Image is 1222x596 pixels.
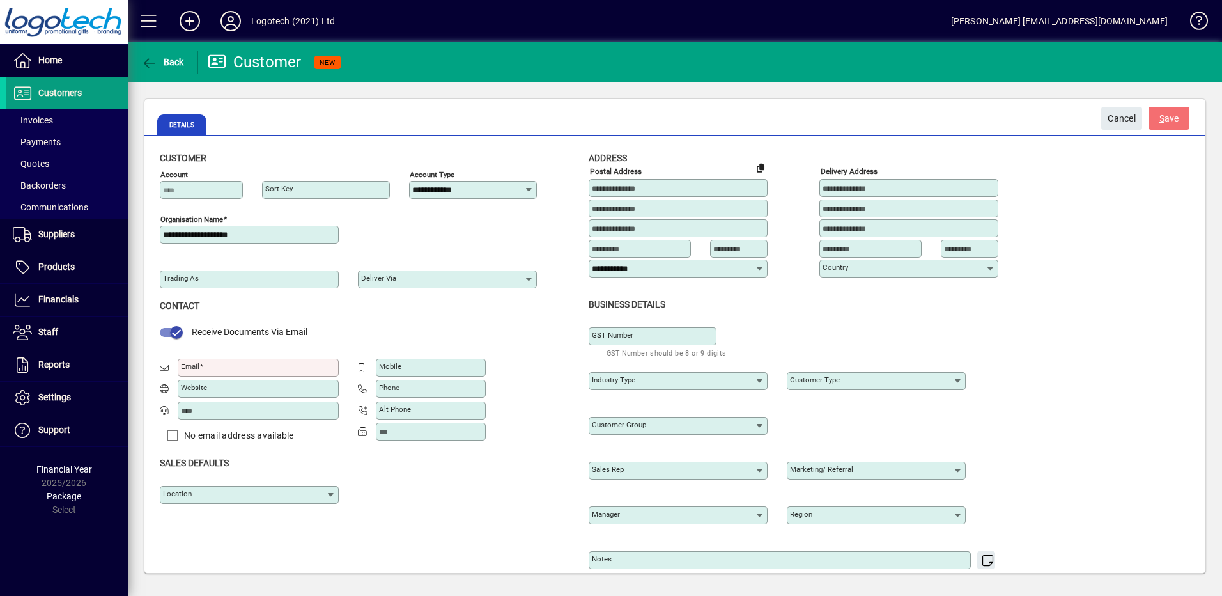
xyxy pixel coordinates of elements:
span: Sales defaults [160,458,229,468]
span: Receive Documents Via Email [192,327,307,337]
mat-hint: GST Number should be 8 or 9 digits [607,345,727,360]
mat-label: Mobile [379,362,401,371]
span: Financial Year [36,464,92,474]
a: Reports [6,349,128,381]
span: Details [157,114,206,135]
button: Cancel [1101,107,1142,130]
a: Settings [6,382,128,414]
a: Financials [6,284,128,316]
span: ave [1159,108,1179,129]
mat-label: Website [181,383,207,392]
span: Customer [160,153,206,163]
span: Invoices [13,115,53,125]
mat-label: Alt Phone [379,405,411,414]
mat-label: Phone [379,383,399,392]
span: Customers [38,88,82,98]
mat-label: Customer group [592,420,646,429]
span: Products [38,262,75,272]
label: No email address available [182,429,294,442]
a: Invoices [6,109,128,131]
mat-label: GST Number [592,331,633,340]
span: Back [141,57,184,67]
div: Logotech (2021) Ltd [251,11,335,31]
div: Customer [208,52,302,72]
a: Staff [6,317,128,349]
mat-label: Organisation name [160,215,223,224]
mat-label: Sales rep [592,465,624,474]
span: Settings [38,392,71,402]
mat-label: Sort key [265,184,293,193]
mat-hint: Use 'Enter' to start a new line [888,569,988,584]
span: S [1159,113,1164,123]
span: Address [589,153,627,163]
a: Knowledge Base [1180,3,1206,44]
span: Contact [160,301,199,311]
span: Reports [38,359,70,370]
mat-label: Deliver via [361,274,396,283]
a: Suppliers [6,219,128,251]
app-page-header-button: Back [128,51,198,74]
span: Staff [38,327,58,337]
a: Support [6,414,128,446]
span: Payments [13,137,61,147]
a: Quotes [6,153,128,175]
span: Business details [589,299,665,310]
button: Copy to Delivery address [750,157,771,178]
span: Home [38,55,62,65]
span: Communications [13,202,88,212]
div: [PERSON_NAME] [EMAIL_ADDRESS][DOMAIN_NAME] [951,11,1168,31]
mat-label: Email [181,362,199,371]
button: Add [169,10,210,33]
a: Home [6,45,128,77]
a: Products [6,251,128,283]
span: Support [38,425,70,435]
a: Payments [6,131,128,153]
mat-label: Manager [592,510,620,519]
span: Financials [38,294,79,304]
span: Suppliers [38,229,75,239]
a: Backorders [6,175,128,196]
mat-label: Notes [592,554,612,563]
span: Package [47,491,81,501]
button: Profile [210,10,251,33]
mat-label: Region [790,510,812,519]
span: Backorders [13,180,66,191]
span: Quotes [13,159,49,169]
span: Cancel [1108,108,1136,129]
mat-label: Industry type [592,375,635,384]
mat-label: Account [160,170,188,179]
mat-label: Customer type [790,375,840,384]
mat-label: Marketing/ Referral [790,465,853,474]
mat-label: Account Type [410,170,454,179]
a: Communications [6,196,128,218]
mat-label: Country [823,263,848,272]
span: NEW [320,58,336,67]
button: Save [1149,107,1189,130]
mat-label: Trading as [163,274,199,283]
mat-label: Location [163,489,192,498]
button: Back [138,51,187,74]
